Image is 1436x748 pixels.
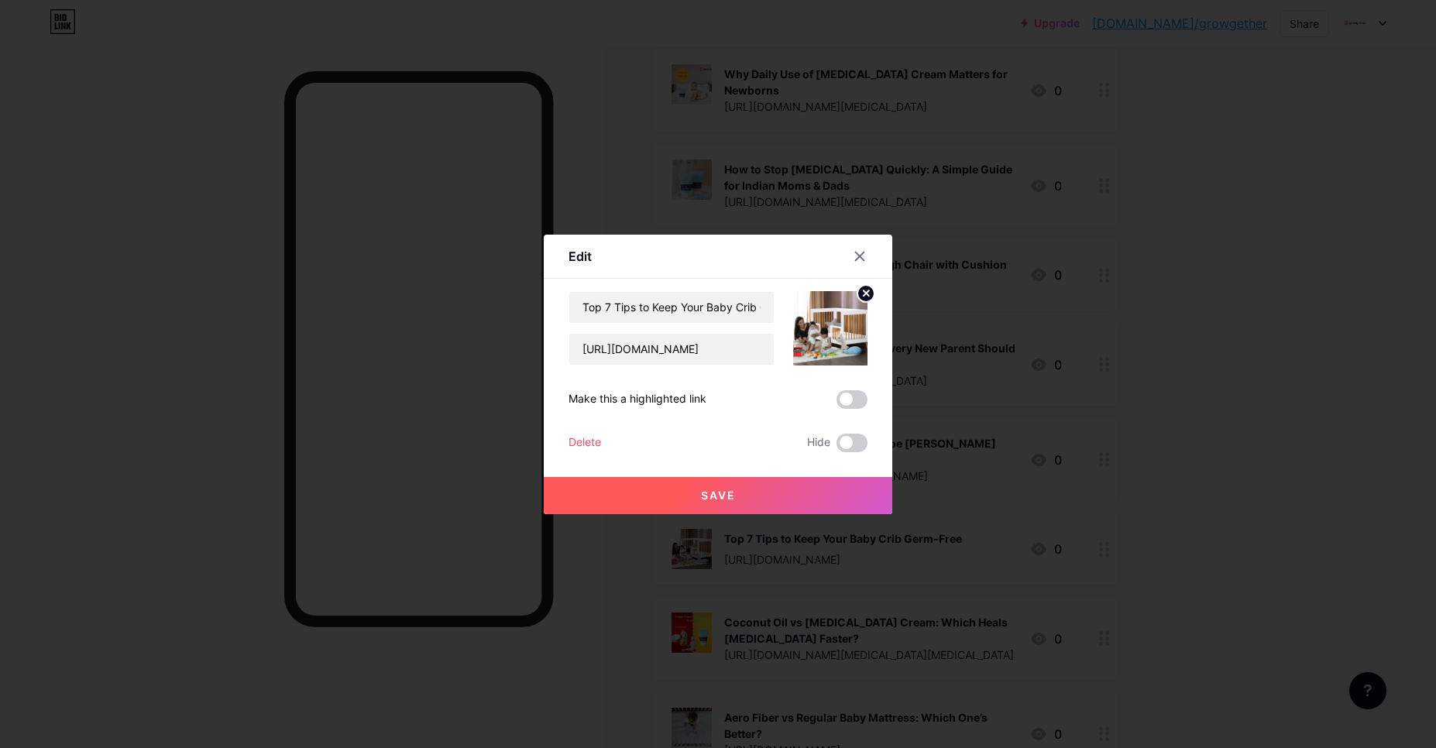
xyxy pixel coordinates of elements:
[569,434,601,452] div: Delete
[569,334,774,365] input: URL
[569,247,592,266] div: Edit
[569,390,706,409] div: Make this a highlighted link
[793,291,867,365] img: link_thumbnail
[569,292,774,323] input: Title
[701,489,736,502] span: Save
[544,477,892,514] button: Save
[807,434,830,452] span: Hide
